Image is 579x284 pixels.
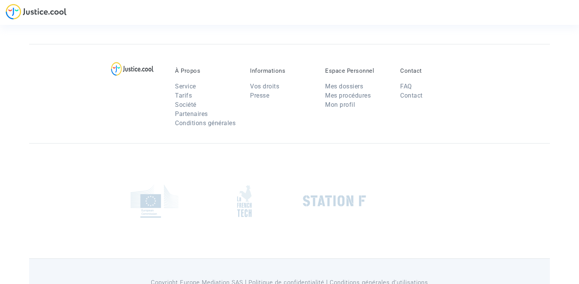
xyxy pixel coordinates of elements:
img: french_tech.png [237,185,252,217]
img: logo-lg.svg [111,62,154,76]
a: Mes dossiers [325,83,363,90]
a: FAQ [400,83,412,90]
a: Service [175,83,196,90]
a: Contact [400,92,423,99]
img: europe_commision.png [131,184,178,218]
a: Mon profil [325,101,355,108]
p: Informations [250,67,314,74]
p: À Propos [175,67,239,74]
a: Mes procédures [325,92,371,99]
a: Presse [250,92,269,99]
a: Société [175,101,196,108]
img: stationf.png [303,195,366,207]
a: Conditions générales [175,119,236,127]
p: Espace Personnel [325,67,389,74]
p: Contact [400,67,464,74]
a: Partenaires [175,110,208,118]
a: Vos droits [250,83,279,90]
img: jc-logo.svg [6,4,67,20]
a: Tarifs [175,92,192,99]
